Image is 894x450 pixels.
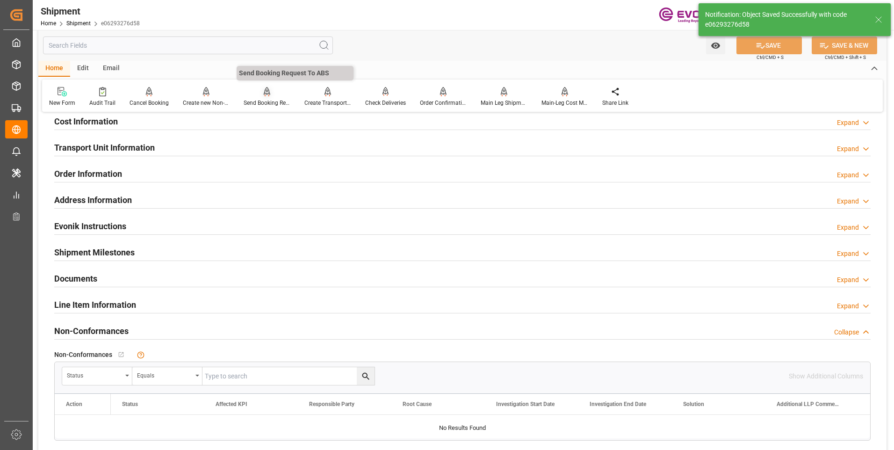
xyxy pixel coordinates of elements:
span: Root Cause [403,401,432,407]
span: Affected KPI [216,401,247,407]
span: Non-Conformances [54,350,112,360]
a: Home [41,20,56,27]
span: Status [122,401,138,407]
div: Action [66,401,82,407]
button: open menu [132,367,202,385]
input: Search Fields [43,36,333,54]
div: Create new Non-Conformance [183,99,230,107]
div: Cancel Booking [130,99,169,107]
input: Type to search [202,367,375,385]
div: Expand [837,275,859,285]
h2: Documents [54,272,97,285]
h2: Cost Information [54,115,118,128]
h2: Evonik Instructions [54,220,126,232]
div: Main Leg Shipment [481,99,527,107]
button: search button [357,367,375,385]
div: Expand [837,223,859,232]
div: Notification: Object Saved Successfully with code e06293276d58 [705,10,866,29]
a: Shipment [66,20,91,27]
img: Evonik-brand-mark-Deep-Purple-RGB.jpeg_1700498283.jpeg [659,7,720,23]
div: Expand [837,118,859,128]
span: Responsible Party [309,401,354,407]
span: Ctrl/CMD + Shift + S [825,54,866,61]
div: Collapse [834,327,859,337]
div: Order Confirmation [420,99,467,107]
span: Ctrl/CMD + S [757,54,784,61]
div: Shipment [41,4,140,18]
div: Expand [837,170,859,180]
span: Investigation Start Date [496,401,555,407]
span: Investigation End Date [590,401,646,407]
p: Send Booking Request To ABS [237,66,353,80]
div: Send Booking Request To ABS [244,99,290,107]
div: New Form [49,99,75,107]
button: SAVE [736,36,802,54]
div: Audit Trail [89,99,115,107]
div: Status [67,369,122,380]
div: Equals [137,369,192,380]
span: Additional LLP Comments [777,401,839,407]
div: Expand [837,144,859,154]
div: Share Link [602,99,628,107]
h2: Address Information [54,194,132,206]
button: open menu [706,36,725,54]
div: Expand [837,249,859,259]
button: open menu [62,367,132,385]
h2: Line Item Information [54,298,136,311]
span: Solution [683,401,704,407]
h2: Transport Unit Information [54,141,155,154]
div: Create Transport Unit [304,99,351,107]
button: SAVE & NEW [812,36,877,54]
h2: Shipment Milestones [54,246,135,259]
div: Email [96,61,127,77]
h2: Order Information [54,167,122,180]
div: Expand [837,301,859,311]
div: Edit [70,61,96,77]
div: Expand [837,196,859,206]
h2: Non-Conformances [54,325,129,337]
div: Main-Leg Cost Message [541,99,588,107]
div: Check Deliveries [365,99,406,107]
div: Home [38,61,70,77]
